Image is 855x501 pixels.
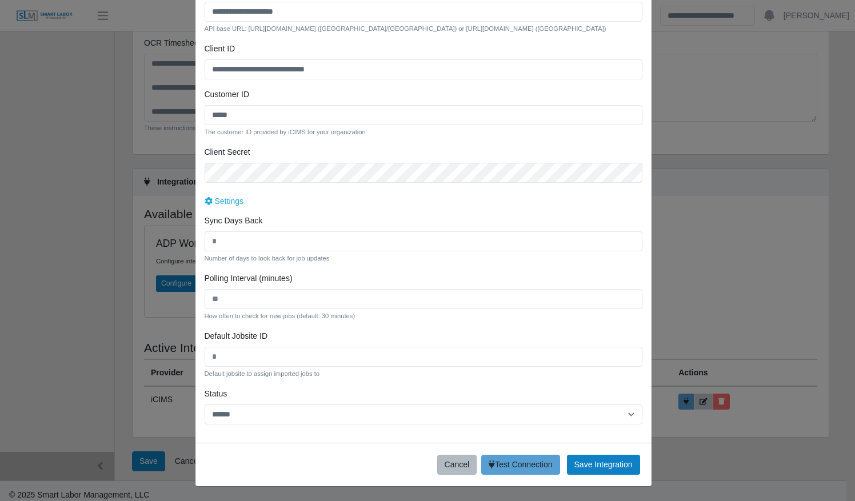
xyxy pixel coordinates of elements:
[205,388,227,400] label: Status
[9,9,662,185] body: Rich Text Area. Press ALT-0 for help.
[205,330,268,342] label: Default Jobsite ID
[205,311,642,321] small: How often to check for new jobs (default: 30 minutes)
[481,455,560,475] button: Test Connection
[205,272,293,284] label: Polling Interval (minutes)
[205,197,642,206] h6: Settings
[205,254,642,263] small: Number of days to look back for job updates
[205,146,250,158] label: Client Secret
[205,215,263,227] label: Sync Days Back
[205,369,642,379] small: Default jobsite to assign imported jobs to
[567,455,640,475] button: Save Integration
[205,127,642,137] small: The customer ID provided by iCIMS for your organization
[205,43,235,55] label: Client ID
[205,89,250,101] label: Customer ID
[205,24,642,34] small: API base URL: [URL][DOMAIN_NAME] ([GEOGRAPHIC_DATA]/[GEOGRAPHIC_DATA]) or [URL][DOMAIN_NAME] ([GE...
[437,455,477,475] button: Cancel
